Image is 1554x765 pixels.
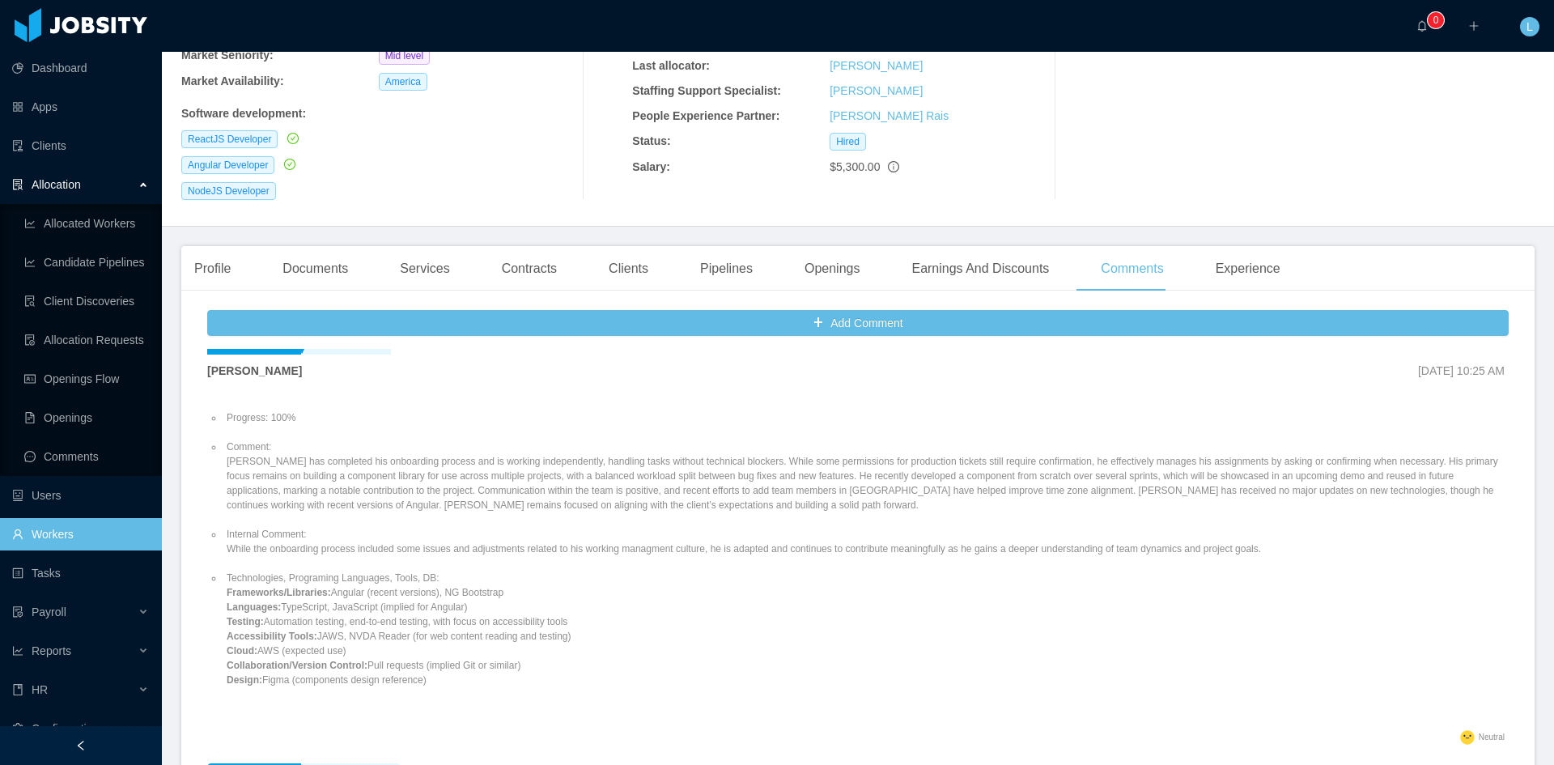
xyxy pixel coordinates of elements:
[24,363,149,395] a: icon: idcardOpenings Flow
[24,324,149,356] a: icon: file-doneAllocation Requests
[227,616,264,627] strong: Testing:
[1416,20,1428,32] i: icon: bell
[223,571,1509,687] li: Technologies, Programing Languages, Tools, DB: Angular (recent versions), NG Bootstrap TypeScript...
[32,683,48,696] span: HR
[596,246,661,291] div: Clients
[632,134,670,147] b: Status:
[24,246,149,278] a: icon: line-chartCandidate Pipelines
[223,440,1509,512] li: Comment: [PERSON_NAME] has completed his onboarding process and is working independently, handlin...
[12,684,23,695] i: icon: book
[227,601,281,613] strong: Languages:
[32,722,99,735] span: Configuration
[181,156,274,174] span: Angular Developer
[223,410,1509,425] li: Progress: 100%
[12,52,149,84] a: icon: pie-chartDashboard
[284,159,295,170] i: icon: check-circle
[24,402,149,434] a: icon: file-textOpenings
[1203,246,1293,291] div: Experience
[632,84,781,97] b: Staffing Support Specialist:
[181,182,276,200] span: NodeJS Developer
[32,178,81,191] span: Allocation
[12,91,149,123] a: icon: appstoreApps
[227,587,331,598] strong: Frameworks/Libraries:
[12,645,23,657] i: icon: line-chart
[32,606,66,618] span: Payroll
[181,107,306,120] b: Software development :
[489,246,570,291] div: Contracts
[12,479,149,512] a: icon: robotUsers
[284,132,299,145] a: icon: check-circle
[181,130,278,148] span: ReactJS Developer
[687,246,766,291] div: Pipelines
[632,160,670,173] b: Salary:
[181,74,284,87] b: Market Availability:
[830,160,880,173] span: $5,300.00
[1418,364,1505,377] span: [DATE] 10:25 AM
[830,59,923,72] a: [PERSON_NAME]
[830,84,923,97] a: [PERSON_NAME]
[270,246,361,291] div: Documents
[898,246,1062,291] div: Earnings And Discounts
[792,246,873,291] div: Openings
[1428,12,1444,28] sup: 0
[632,59,710,72] b: Last allocator:
[24,285,149,317] a: icon: file-searchClient Discoveries
[227,660,367,671] strong: Collaboration/Version Control:
[12,179,23,190] i: icon: solution
[12,723,23,734] i: icon: setting
[24,440,149,473] a: icon: messageComments
[830,109,949,122] a: [PERSON_NAME] Rais
[379,73,427,91] span: America
[888,161,899,172] span: info-circle
[632,109,779,122] b: People Experience Partner:
[12,518,149,550] a: icon: userWorkers
[207,364,302,377] strong: [PERSON_NAME]
[830,133,866,151] span: Hired
[1526,17,1533,36] span: L
[12,130,149,162] a: icon: auditClients
[227,674,262,686] strong: Design:
[223,527,1509,556] li: Internal Comment: While the onboarding process included some issues and adjustments related to hi...
[1479,733,1505,742] span: Neutral
[287,133,299,144] i: icon: check-circle
[227,631,317,642] strong: Accessibility Tools:
[1088,246,1176,291] div: Comments
[12,606,23,618] i: icon: file-protect
[379,47,430,65] span: Mid level
[12,557,149,589] a: icon: profileTasks
[24,207,149,240] a: icon: line-chartAllocated Workers
[281,158,295,171] a: icon: check-circle
[387,246,462,291] div: Services
[181,49,274,62] b: Market Seniority:
[1468,20,1480,32] i: icon: plus
[32,644,71,657] span: Reports
[181,246,244,291] div: Profile
[207,310,1509,336] button: icon: plusAdd Comment
[227,645,257,657] strong: Cloud:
